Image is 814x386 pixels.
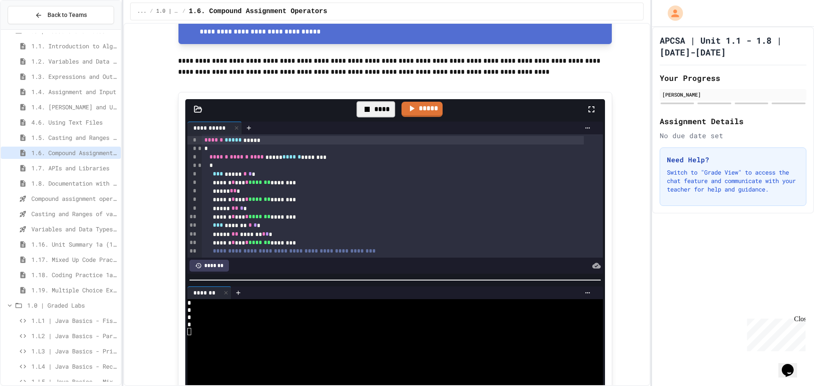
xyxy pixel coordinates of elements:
[31,103,117,111] span: 1.4. [PERSON_NAME] and User Input
[31,72,117,81] span: 1.3. Expressions and Output [New]
[778,352,806,378] iframe: chat widget
[31,286,117,294] span: 1.19. Multiple Choice Exercises for Unit 1a (1.1-1.6)
[31,331,117,340] span: 1.L2 | Java Basics - Paragraphs Lab
[31,347,117,355] span: 1.L3 | Java Basics - Printing Code Lab
[189,6,327,17] span: 1.6. Compound Assignment Operators
[27,301,117,310] span: 1.0 | Graded Labs
[31,240,117,249] span: 1.16. Unit Summary 1a (1.1-1.6)
[744,315,806,351] iframe: chat widget
[31,148,117,157] span: 1.6. Compound Assignment Operators
[660,72,806,84] h2: Your Progress
[47,11,87,19] span: Back to Teams
[660,115,806,127] h2: Assignment Details
[31,194,117,203] span: Compound assignment operators - Quiz
[660,34,806,58] h1: APCSA | Unit 1.1 - 1.8 | [DATE]-[DATE]
[31,225,117,233] span: Variables and Data Types - Quiz
[31,255,117,264] span: 1.17. Mixed Up Code Practice 1.1-1.6
[31,209,117,218] span: Casting and Ranges of variables - Quiz
[660,131,806,141] div: No due date set
[662,91,804,98] div: [PERSON_NAME]
[31,133,117,142] span: 1.5. Casting and Ranges of Values
[31,316,117,325] span: 1.L1 | Java Basics - Fish Lab
[31,362,117,371] span: 1.L4 | Java Basics - Rectangle Lab
[31,42,117,50] span: 1.1. Introduction to Algorithms, Programming, and Compilers
[137,8,147,15] span: ...
[31,377,117,386] span: 1.L5 | Java Basics - Mixed Number Lab
[8,6,114,24] button: Back to Teams
[659,3,685,23] div: My Account
[667,155,799,165] h3: Need Help?
[31,118,117,127] span: 4.6. Using Text Files
[667,168,799,194] p: Switch to "Grade View" to access the chat feature and communicate with your teacher for help and ...
[156,8,179,15] span: 1.0 | Lessons and Notes
[31,57,117,66] span: 1.2. Variables and Data Types
[150,8,153,15] span: /
[31,270,117,279] span: 1.18. Coding Practice 1a (1.1-1.6)
[3,3,59,54] div: Chat with us now!Close
[31,164,117,172] span: 1.7. APIs and Libraries
[31,179,117,188] span: 1.8. Documentation with Comments and Preconditions
[31,87,117,96] span: 1.4. Assignment and Input
[182,8,185,15] span: /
